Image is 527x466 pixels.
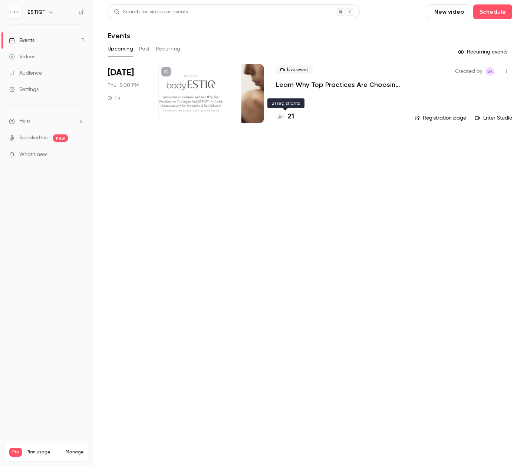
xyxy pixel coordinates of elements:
[66,449,83,455] a: Manage
[276,112,294,122] a: 21
[108,82,139,89] span: Thu, 5:00 PM
[475,114,512,122] a: Enter Studio
[9,37,34,44] div: Events
[139,43,150,55] button: Past
[19,151,47,159] span: What's new
[9,448,22,457] span: Pro
[27,9,45,16] h6: ESTIQ™
[9,69,42,77] div: Audience
[108,31,130,40] h1: Events
[415,114,466,122] a: Registration page
[276,80,403,89] a: Learn Why Top Practices Are Choosing bodyESTIQ™ — A Live Discussion with [PERSON_NAME] & [PERSON_...
[485,67,494,76] span: Brian Kirk
[156,43,181,55] button: Recurring
[9,6,21,18] img: ESTIQ™
[53,134,68,142] span: new
[9,86,39,93] div: Settings
[108,95,120,101] div: 1 h
[108,67,134,79] span: [DATE]
[19,117,30,125] span: Help
[26,449,61,455] span: Plan usage
[9,53,35,61] div: Videos
[288,112,294,122] h4: 21
[9,117,84,125] li: help-dropdown-opener
[276,65,313,74] span: Live event
[455,67,482,76] span: Created by
[487,67,493,76] span: BK
[108,64,146,123] div: Oct 23 Thu, 6:00 PM (America/Chicago)
[428,4,470,19] button: New video
[75,151,84,158] iframe: Noticeable Trigger
[19,134,49,142] a: SpeakerHub
[473,4,512,19] button: Schedule
[108,43,133,55] button: Upcoming
[114,8,188,16] div: Search for videos or events
[455,46,512,58] button: Recurring events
